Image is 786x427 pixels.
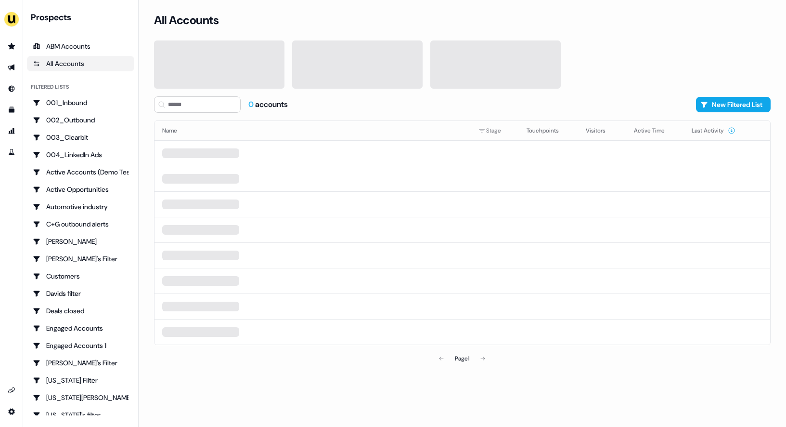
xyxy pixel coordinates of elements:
[455,354,469,363] div: Page 1
[634,122,676,139] button: Active Time
[248,99,255,109] span: 0
[27,251,134,267] a: Go to Charlotte's Filter
[27,95,134,110] a: Go to 001_Inbound
[33,115,129,125] div: 002_Outbound
[33,375,129,385] div: [US_STATE] Filter
[31,83,69,91] div: Filtered lists
[4,123,19,139] a: Go to attribution
[4,404,19,419] a: Go to integrations
[27,407,134,423] a: Go to Georgia's filter
[27,199,134,214] a: Go to Automotive industry
[4,383,19,398] a: Go to integrations
[33,167,129,177] div: Active Accounts (Demo Test)
[248,99,288,110] div: accounts
[4,81,19,96] a: Go to Inbound
[27,303,134,319] a: Go to Deals closed
[33,41,129,51] div: ABM Accounts
[696,97,771,112] button: New Filtered List
[27,355,134,371] a: Go to Geneviève's Filter
[33,410,129,420] div: [US_STATE]'s filter
[33,358,129,368] div: [PERSON_NAME]'s Filter
[27,286,134,301] a: Go to Davids filter
[527,122,570,139] button: Touchpoints
[27,216,134,232] a: Go to C+G outbound alerts
[586,122,617,139] button: Visitors
[33,133,129,142] div: 003_Clearbit
[33,271,129,281] div: Customers
[27,147,134,162] a: Go to 004_LinkedIn Ads
[27,130,134,145] a: Go to 003_Clearbit
[27,234,134,249] a: Go to Charlotte Stone
[27,56,134,71] a: All accounts
[31,12,134,23] div: Prospects
[33,202,129,212] div: Automotive industry
[27,182,134,197] a: Go to Active Opportunities
[33,289,129,298] div: Davids filter
[478,126,511,135] div: Stage
[33,219,129,229] div: C+G outbound alerts
[33,98,129,107] div: 001_Inbound
[155,121,471,140] th: Name
[33,393,129,402] div: [US_STATE][PERSON_NAME]
[27,268,134,284] a: Go to Customers
[33,254,129,264] div: [PERSON_NAME]'s Filter
[33,341,129,350] div: Engaged Accounts 1
[27,338,134,353] a: Go to Engaged Accounts 1
[27,320,134,336] a: Go to Engaged Accounts
[33,237,129,246] div: [PERSON_NAME]
[33,59,129,68] div: All Accounts
[27,164,134,180] a: Go to Active Accounts (Demo Test)
[33,323,129,333] div: Engaged Accounts
[33,306,129,316] div: Deals closed
[4,145,19,160] a: Go to experiments
[27,373,134,388] a: Go to Georgia Filter
[692,122,735,139] button: Last Activity
[4,39,19,54] a: Go to prospects
[4,60,19,75] a: Go to outbound experience
[154,13,219,27] h3: All Accounts
[33,150,129,160] div: 004_LinkedIn Ads
[33,185,129,194] div: Active Opportunities
[4,102,19,118] a: Go to templates
[27,39,134,54] a: ABM Accounts
[27,112,134,128] a: Go to 002_Outbound
[27,390,134,405] a: Go to Georgia Slack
